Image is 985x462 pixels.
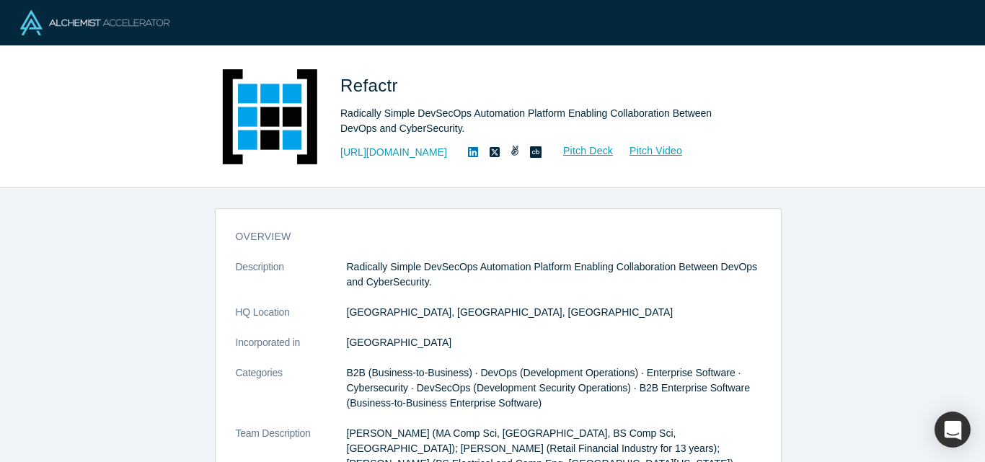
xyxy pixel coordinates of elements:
[340,76,403,95] span: Refactr
[340,145,447,160] a: [URL][DOMAIN_NAME]
[219,66,320,167] img: Refactr's Logo
[20,10,169,35] img: Alchemist Logo
[340,106,744,136] div: Radically Simple DevSecOps Automation Platform Enabling Collaboration Between DevOps and CyberSec...
[236,305,347,335] dt: HQ Location
[236,335,347,365] dt: Incorporated in
[236,259,347,305] dt: Description
[236,229,741,244] h3: overview
[347,305,761,320] dd: [GEOGRAPHIC_DATA], [GEOGRAPHIC_DATA], [GEOGRAPHIC_DATA]
[614,143,683,159] a: Pitch Video
[347,367,750,409] span: B2B (Business-to-Business) · DevOps (Development Operations) · Enterprise Software · Cybersecurit...
[547,143,614,159] a: Pitch Deck
[347,335,761,350] dd: [GEOGRAPHIC_DATA]
[236,365,347,426] dt: Categories
[347,259,761,290] p: Radically Simple DevSecOps Automation Platform Enabling Collaboration Between DevOps and CyberSec...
